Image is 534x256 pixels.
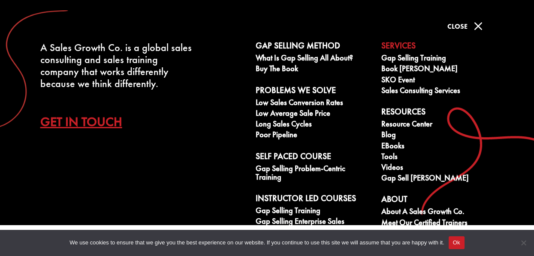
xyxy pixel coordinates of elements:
div: A Sales Growth Co. is a global sales consulting and sales training company that works differently... [40,42,194,90]
a: About [381,194,498,207]
a: Videos [381,163,498,174]
span: M [469,18,486,35]
a: Resources [381,107,498,120]
a: Problems We Solve [256,85,372,98]
a: Low Sales Conversion Rates [256,98,372,109]
a: Meet our Certified Trainers [381,218,498,229]
a: Get In Touch [40,107,135,137]
a: Gap Sell [PERSON_NAME] [381,174,498,184]
a: Gap Selling Enterprise Sales Training [256,217,372,236]
span: No [519,238,528,247]
a: Low Average Sale Price [256,109,372,120]
a: Gap Selling Method [256,41,372,54]
a: Gap Selling Problem-Centric Training [256,164,372,184]
a: Long Sales Cycles [256,120,372,130]
a: Instructor Led Courses [256,193,372,206]
button: Ok [449,236,465,249]
a: Self Paced Course [256,151,372,164]
a: Poor Pipeline [256,130,372,141]
a: Buy The Book [256,64,372,75]
a: eBooks [381,142,498,152]
a: SKO Event [381,75,498,86]
a: Tools [381,152,498,163]
a: About A Sales Growth Co. [381,207,498,218]
span: We use cookies to ensure that we give you the best experience on our website. If you continue to ... [69,238,444,247]
a: Book [PERSON_NAME] [381,64,498,75]
a: Sales Consulting Services [381,86,498,97]
a: Blog [381,130,498,141]
span: Close [447,22,467,31]
a: Resource Center [381,120,498,130]
a: Gap Selling Training [381,54,498,64]
a: Services [381,41,498,54]
a: What is Gap Selling all about? [256,54,372,64]
a: Gap Selling Training [256,206,372,217]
